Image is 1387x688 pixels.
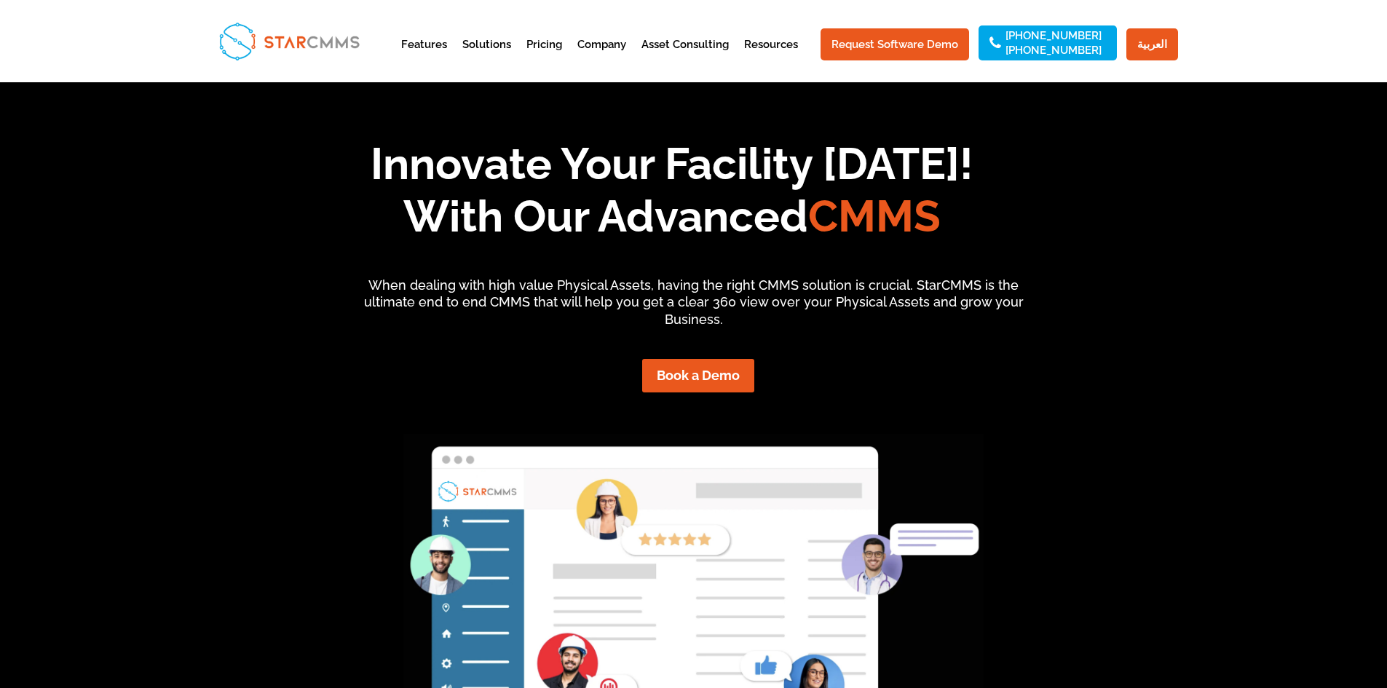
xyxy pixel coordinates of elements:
[167,138,1177,250] h1: Innovate Your Facility [DATE]! With Our Advanced
[642,359,754,392] a: Book a Demo
[401,39,447,75] a: Features
[462,39,511,75] a: Solutions
[1126,28,1178,60] a: العربية
[577,39,626,75] a: Company
[526,39,562,75] a: Pricing
[808,191,941,242] span: CMMS
[213,16,365,66] img: StarCMMS
[350,277,1037,328] p: When dealing with high value Physical Assets, having the right CMMS solution is crucial. StarCMMS...
[821,28,969,60] a: Request Software Demo
[1005,45,1102,55] a: [PHONE_NUMBER]
[744,39,798,75] a: Resources
[641,39,729,75] a: Asset Consulting
[1005,31,1102,41] a: [PHONE_NUMBER]
[1314,618,1387,688] iframe: Chat Widget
